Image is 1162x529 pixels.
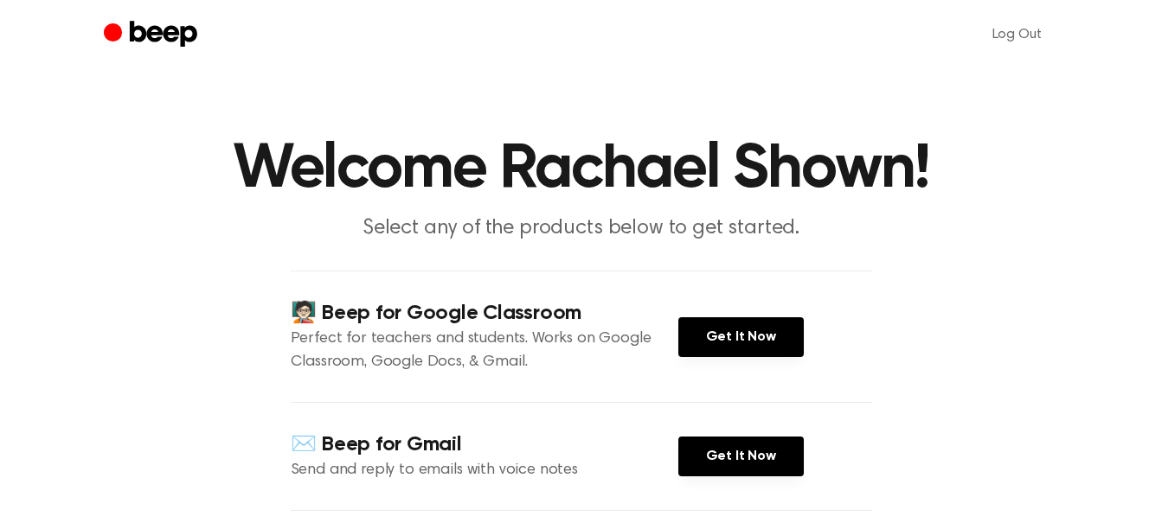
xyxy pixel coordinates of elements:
h1: Welcome Rachael Shown! [138,138,1024,201]
h4: 🧑🏻‍🏫 Beep for Google Classroom [291,299,678,328]
h4: ✉️ Beep for Gmail [291,430,678,459]
a: Beep [104,18,202,52]
a: Get It Now [678,437,804,476]
a: Log Out [975,14,1059,55]
p: Perfect for teachers and students. Works on Google Classroom, Google Docs, & Gmail. [291,328,678,374]
p: Select any of the products below to get started. [249,214,914,243]
p: Send and reply to emails with voice notes [291,459,678,482]
a: Get It Now [678,317,804,357]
